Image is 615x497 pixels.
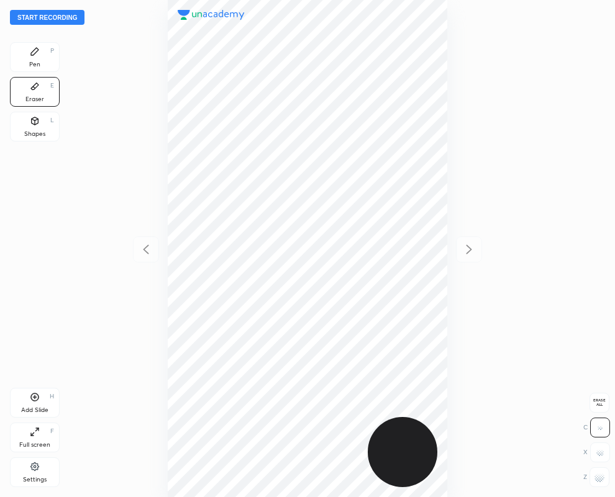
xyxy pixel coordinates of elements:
span: Erase all [590,398,609,407]
div: C [583,418,610,437]
div: Eraser [25,96,44,102]
div: L [50,117,54,123]
div: Pen [29,61,40,68]
div: Shapes [24,131,45,137]
div: E [50,83,54,89]
div: P [50,48,54,54]
div: Z [583,467,609,487]
img: logo.38c385cc.svg [178,10,245,20]
div: Full screen [19,442,50,448]
div: Settings [23,477,47,483]
div: Add Slide [21,407,48,413]
button: Start recording [10,10,84,25]
div: H [50,393,54,400]
div: X [583,442,610,462]
div: F [50,428,54,434]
